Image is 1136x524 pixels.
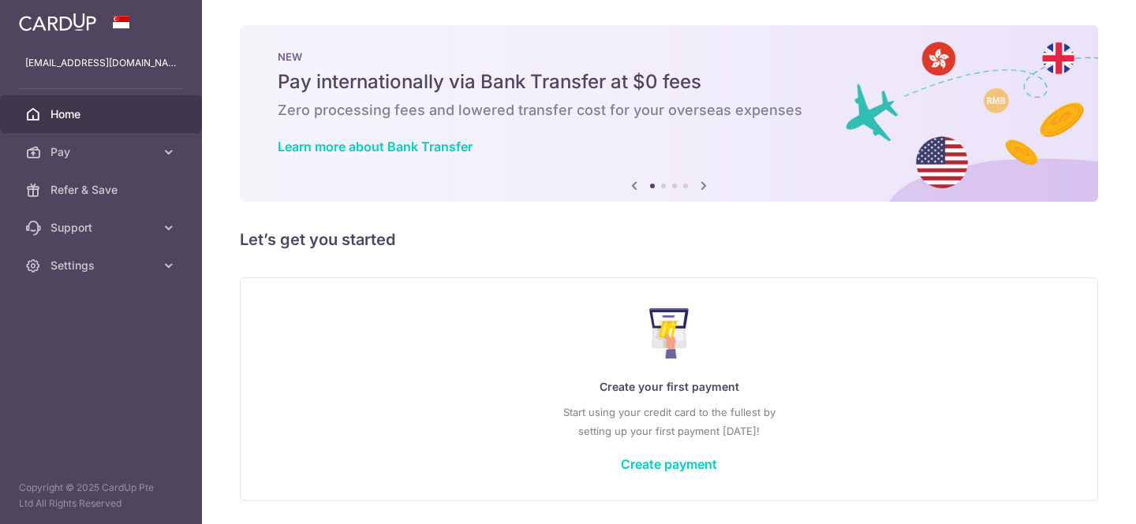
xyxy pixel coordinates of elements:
img: Make Payment [649,308,689,359]
span: Pay [50,144,155,160]
p: NEW [278,50,1060,63]
p: Create your first payment [272,377,1066,396]
span: Home [50,106,155,122]
p: [EMAIL_ADDRESS][DOMAIN_NAME] [25,55,177,71]
span: Refer & Save [50,182,155,198]
img: Bank transfer banner [240,25,1098,202]
span: Support [50,220,155,236]
p: Start using your credit card to the fullest by setting up your first payment [DATE]! [272,403,1066,440]
img: CardUp [19,13,96,32]
h5: Let’s get you started [240,227,1098,252]
a: Learn more about Bank Transfer [278,139,473,154]
span: Settings [50,258,155,273]
a: Create payment [621,456,717,472]
h6: Zero processing fees and lowered transfer cost for your overseas expenses [278,101,1060,120]
h5: Pay internationally via Bank Transfer at $0 fees [278,69,1060,95]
